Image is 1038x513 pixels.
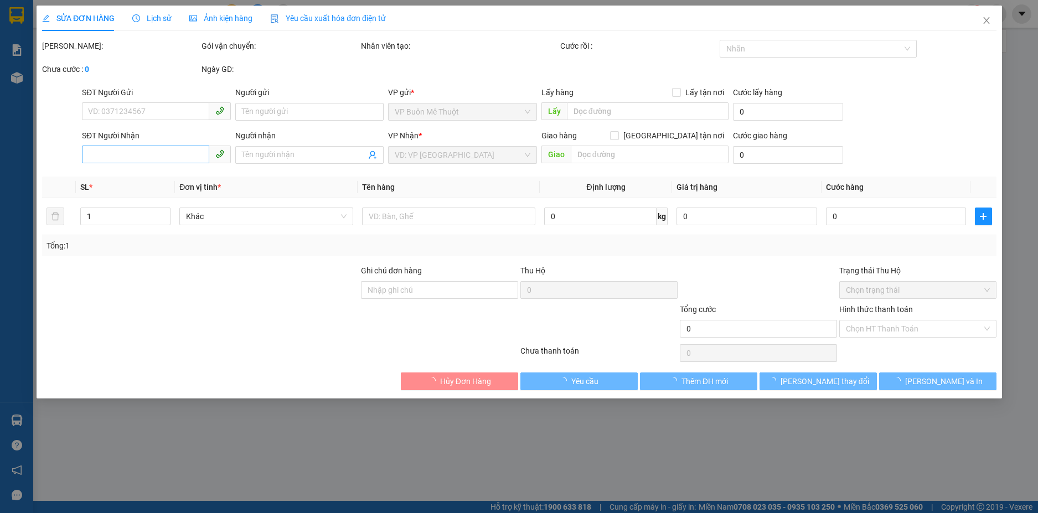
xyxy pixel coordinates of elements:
[541,102,566,120] span: Lấy
[82,86,231,99] div: SĐT Người Gửi
[905,375,982,387] span: [PERSON_NAME] và In
[427,377,440,385] span: loading
[586,183,625,191] span: Định lượng
[47,208,64,225] button: delete
[732,103,843,121] input: Cước lấy hàng
[520,372,638,390] button: Yêu cầu
[132,14,140,22] span: clock-circle
[669,377,681,385] span: loading
[388,131,419,140] span: VP Nhận
[202,40,359,52] div: Gói vận chuyển:
[179,183,221,191] span: Đơn vị tính
[541,88,573,97] span: Lấy hàng
[388,86,537,99] div: VP gửi
[42,14,50,22] span: edit
[186,208,346,225] span: Khác
[970,6,1001,37] button: Close
[85,65,89,74] b: 0
[270,14,386,23] span: Yêu cầu xuất hóa đơn điện tử
[520,266,545,275] span: Thu Hộ
[202,63,359,75] div: Ngày GD:
[839,305,912,314] label: Hình thức thanh toán
[681,375,727,387] span: Thêm ĐH mới
[570,146,728,163] input: Dọc đường
[732,88,782,97] label: Cước lấy hàng
[519,345,679,364] div: Chưa thanh toán
[401,372,518,390] button: Hủy Đơn Hàng
[270,14,279,23] img: icon
[47,240,401,252] div: Tổng: 1
[982,16,990,25] span: close
[571,375,598,387] span: Yêu cầu
[215,149,224,158] span: phone
[618,129,728,142] span: [GEOGRAPHIC_DATA] tận nơi
[975,212,991,221] span: plus
[362,183,394,191] span: Tên hàng
[80,183,89,191] span: SL
[42,14,115,23] span: SỬA ĐƠN HÀNG
[759,372,876,390] button: [PERSON_NAME] thay đổi
[559,377,571,385] span: loading
[42,63,199,75] div: Chưa cước :
[780,375,869,387] span: [PERSON_NAME] thay đổi
[657,208,668,225] span: kg
[42,40,199,52] div: [PERSON_NAME]:
[676,183,717,191] span: Giá trị hàng
[566,102,728,120] input: Dọc đường
[368,151,377,159] span: user-add
[732,131,787,140] label: Cước giao hàng
[768,377,780,385] span: loading
[560,40,717,52] div: Cước rồi :
[639,372,757,390] button: Thêm ĐH mới
[541,131,576,140] span: Giao hàng
[679,305,715,314] span: Tổng cước
[825,183,863,191] span: Cước hàng
[361,281,518,299] input: Ghi chú đơn hàng
[440,375,490,387] span: Hủy Đơn Hàng
[132,14,172,23] span: Lịch sử
[362,208,535,225] input: VD: Bàn, Ghế
[189,14,197,22] span: picture
[189,14,252,23] span: Ảnh kiện hàng
[361,40,558,52] div: Nhân viên tạo:
[541,146,570,163] span: Giao
[235,86,384,99] div: Người gửi
[892,377,905,385] span: loading
[975,208,992,225] button: plus
[879,372,996,390] button: [PERSON_NAME] và In
[235,129,384,142] div: Người nhận
[361,266,422,275] label: Ghi chú đơn hàng
[839,265,996,277] div: Trạng thái Thu Hộ
[395,103,530,120] span: VP Buôn Mê Thuột
[732,146,843,164] input: Cước giao hàng
[680,86,728,99] span: Lấy tận nơi
[845,282,989,298] span: Chọn trạng thái
[82,129,231,142] div: SĐT Người Nhận
[215,106,224,115] span: phone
